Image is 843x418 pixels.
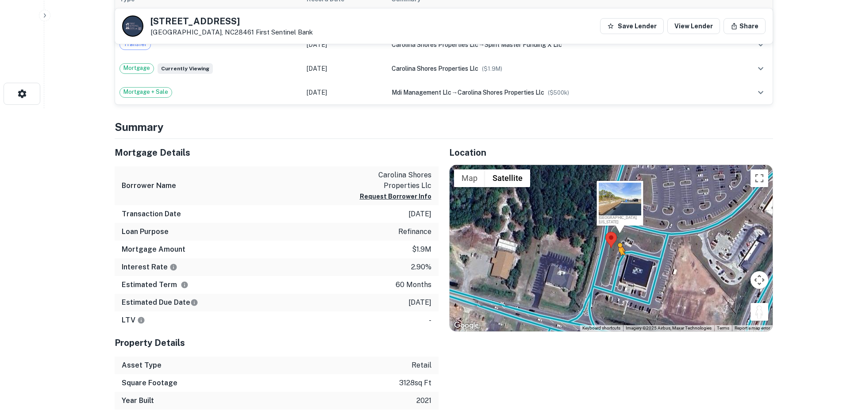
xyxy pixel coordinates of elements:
button: Save Lender [600,18,664,34]
button: expand row [753,37,768,52]
div: → [392,40,724,50]
div: → [392,88,724,97]
a: Terms (opens in new tab) [717,326,729,330]
p: refinance [398,226,431,237]
button: Map camera controls [751,271,768,289]
a: View Lender [667,18,720,34]
button: Request Borrower Info [360,191,431,202]
p: 3128 sq ft [399,378,431,388]
span: Transfer [120,40,150,49]
p: 60 months [396,280,431,290]
h5: Location [449,146,773,159]
p: carolina shores properties llc [352,170,431,191]
svg: The interest rates displayed on the website are for informational purposes only and may be report... [169,263,177,271]
button: Show satellite imagery [485,169,530,187]
button: expand row [753,61,768,76]
h6: LTV [122,315,145,326]
h6: Borrower Name [122,180,176,191]
td: [DATE] [302,81,387,104]
p: $1.9m [412,244,431,255]
p: 2.90% [411,262,431,272]
p: retail [412,360,431,371]
span: Currently viewing [158,63,213,74]
h6: Estimated Term [122,280,189,290]
button: Toggle fullscreen view [751,169,768,187]
span: carolina shores properties llc [392,41,478,48]
td: [DATE] [302,57,387,81]
a: Report a map error [735,326,770,330]
iframe: Chat Widget [799,347,843,390]
h6: Transaction Date [122,209,181,219]
span: Imagery ©2025 Airbus, Maxar Technologies [626,326,712,330]
h5: [STREET_ADDRESS] [150,17,313,26]
h6: Estimated Due Date [122,297,198,308]
button: Drag Pegman onto the map to open Street View [751,303,768,321]
td: [DATE] [302,33,387,57]
svg: LTVs displayed on the website are for informational purposes only and may be reported incorrectly... [137,316,145,324]
h4: Summary [115,119,773,135]
h6: Year Built [122,395,154,406]
span: ($ 1.9M ) [482,65,502,72]
span: Mortgage + Sale [120,88,172,96]
svg: Estimate is based on a standard schedule for this type of loan. [190,299,198,307]
h6: Mortgage Amount [122,244,185,255]
a: Open this area in Google Maps (opens a new window) [452,320,481,331]
a: First Sentinel Bank [256,28,313,36]
p: 2021 [416,395,431,406]
span: ($ 500k ) [548,89,569,96]
button: expand row [753,85,768,100]
h6: Asset Type [122,360,162,371]
button: Keyboard shortcuts [582,325,620,331]
span: carolina shores properties llc [392,65,478,72]
span: carolina shores properties llc [458,89,544,96]
p: [DATE] [408,209,431,219]
svg: Term is based on a standard schedule for this type of loan. [181,281,189,289]
p: [GEOGRAPHIC_DATA], NC28461 [150,28,313,36]
button: Share [724,18,766,34]
span: mdi management llc [392,89,451,96]
p: - [429,315,431,326]
div: [GEOGRAPHIC_DATA], [US_STATE] [599,215,642,224]
h5: Property Details [115,336,439,349]
button: Show street map [454,169,485,187]
span: Mortgage [120,64,154,73]
h6: Square Footage [122,378,177,388]
img: Google [452,320,481,331]
p: [DATE] [408,297,431,308]
h6: Loan Purpose [122,226,169,237]
span: spirit master funding x llc [485,41,562,48]
h5: Mortgage Details [115,146,439,159]
h6: Interest Rate [122,262,177,272]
